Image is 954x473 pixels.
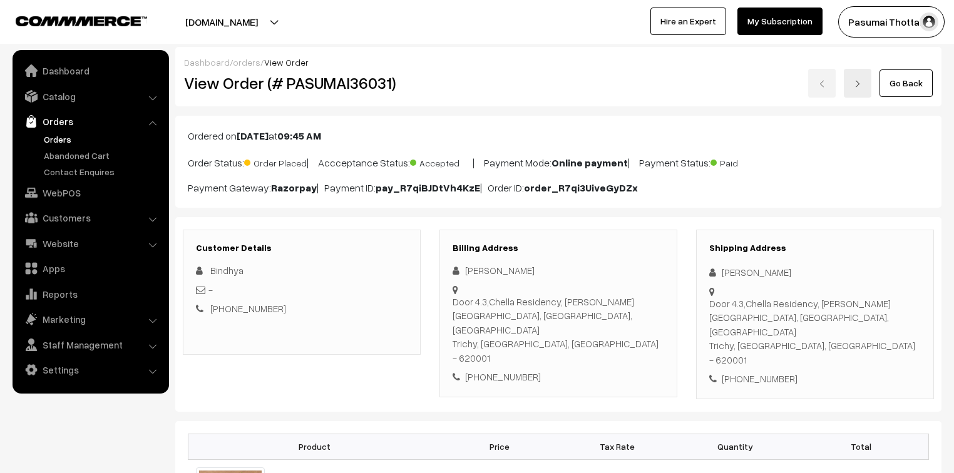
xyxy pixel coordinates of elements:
h2: View Order (# PASUMAI36031) [184,73,421,93]
a: Marketing [16,308,165,330]
a: orders [233,57,260,68]
a: Settings [16,359,165,381]
p: Order Status: | Accceptance Status: | Payment Mode: | Payment Status: [188,153,929,170]
span: Order Placed [244,153,307,170]
button: [DOMAIN_NAME] [141,6,302,38]
th: Total [794,434,928,459]
img: right-arrow.png [854,80,861,88]
a: Orders [41,133,165,146]
b: Razorpay [271,181,317,194]
a: Website [16,232,165,255]
b: order_R7qi3UiveGyDZx [524,181,638,194]
a: [PHONE_NUMBER] [210,303,286,314]
b: [DATE] [237,130,269,142]
a: Reports [16,283,165,305]
th: Quantity [676,434,794,459]
a: Hire an Expert [650,8,726,35]
a: Go Back [880,69,933,97]
p: Ordered on at [188,128,929,143]
div: Door 4.3,Chella Residency, [PERSON_NAME][GEOGRAPHIC_DATA], [GEOGRAPHIC_DATA],[GEOGRAPHIC_DATA] Tr... [709,297,921,367]
p: Payment Gateway: | Payment ID: | Order ID: [188,180,929,195]
a: Customers [16,206,165,229]
a: Catalog [16,85,165,108]
a: Dashboard [184,57,230,68]
span: Bindhya [210,265,244,276]
div: / / [184,56,933,69]
span: View Order [264,57,309,68]
th: Product [188,434,441,459]
span: Paid [710,153,773,170]
th: Tax Rate [558,434,676,459]
a: Contact Enquires [41,165,165,178]
div: [PERSON_NAME] [453,263,664,278]
a: Orders [16,110,165,133]
a: Abandoned Cart [41,149,165,162]
img: COMMMERCE [16,16,147,26]
b: pay_R7qiBJDtVh4KzE [376,181,480,194]
a: My Subscription [737,8,823,35]
h3: Shipping Address [709,243,921,253]
div: [PHONE_NUMBER] [709,372,921,386]
div: [PERSON_NAME] [709,265,921,280]
h3: Customer Details [196,243,408,253]
span: Accepted [410,153,473,170]
div: - [196,283,408,297]
a: COMMMERCE [16,13,125,28]
b: 09:45 AM [277,130,321,142]
div: [PHONE_NUMBER] [453,370,664,384]
a: Dashboard [16,59,165,82]
img: user [920,13,938,31]
b: Online payment [551,156,628,169]
button: Pasumai Thotta… [838,6,945,38]
th: Price [441,434,558,459]
a: Staff Management [16,333,165,356]
a: Apps [16,257,165,280]
a: WebPOS [16,181,165,204]
div: Door 4.3,Chella Residency, [PERSON_NAME][GEOGRAPHIC_DATA], [GEOGRAPHIC_DATA],[GEOGRAPHIC_DATA] Tr... [453,295,664,365]
h3: Billing Address [453,243,664,253]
